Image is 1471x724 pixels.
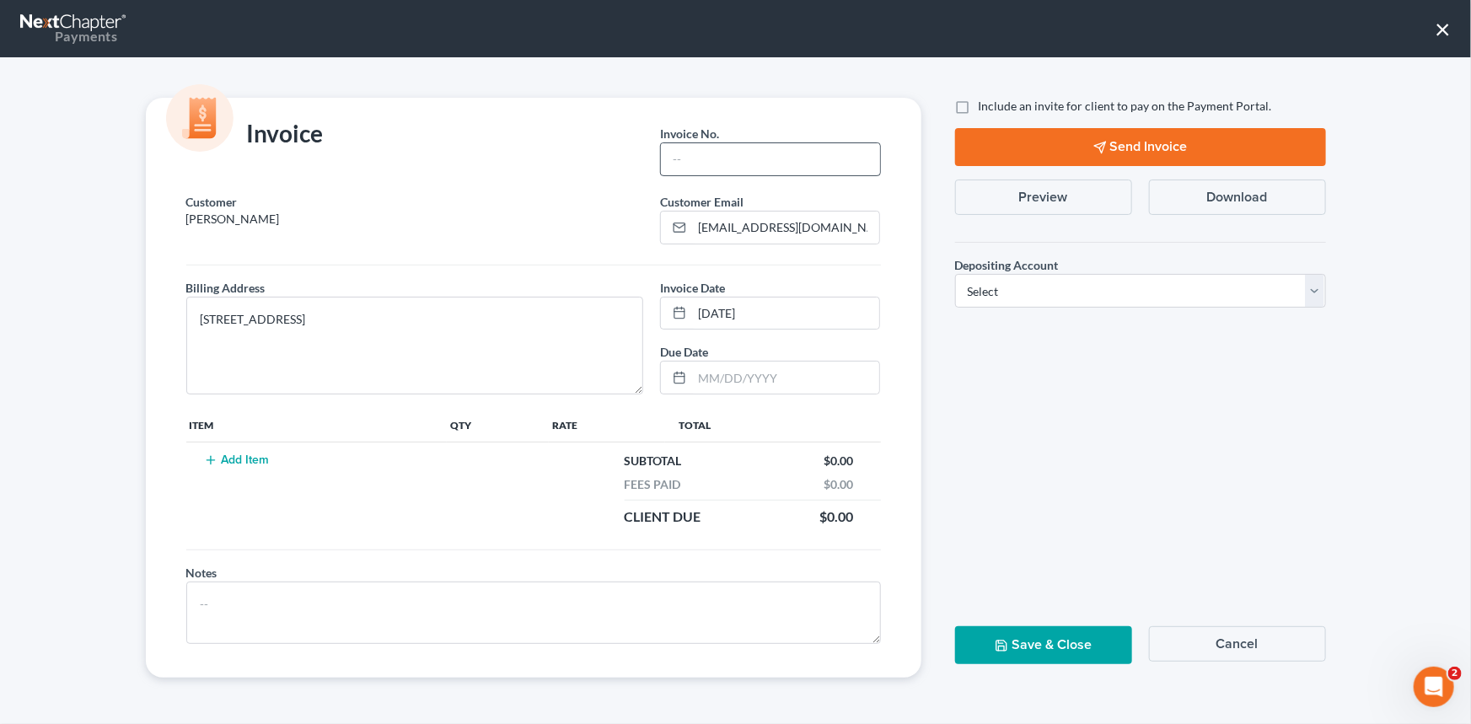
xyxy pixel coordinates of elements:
iframe: Intercom live chat [1414,667,1454,707]
div: Fees Paid [616,476,690,493]
span: Depositing Account [955,258,1059,272]
label: Notes [186,564,217,582]
span: Customer Email [660,195,744,209]
a: Payments [20,8,128,49]
p: [PERSON_NAME] [186,211,644,228]
span: Billing Address [186,281,266,295]
span: Include an invite for client to pay on the Payment Portal. [979,99,1272,113]
span: Invoice Date [660,281,725,295]
button: Download [1149,180,1326,215]
th: Total [665,408,880,442]
input: Enter email... [692,212,879,244]
th: Qty [447,408,548,442]
label: Customer [186,193,238,211]
button: × [1435,15,1451,42]
div: Payments [20,27,117,46]
button: Cancel [1149,626,1326,662]
th: Item [186,408,448,442]
input: -- [661,143,879,175]
div: $0.00 [816,453,862,469]
input: MM/DD/YYYY [692,362,879,394]
button: Preview [955,180,1132,215]
button: Send Invoice [955,128,1326,166]
button: Save & Close [955,626,1132,664]
span: Invoice No. [660,126,719,141]
div: $0.00 [812,507,862,527]
input: MM/DD/YYYY [692,298,879,330]
img: icon-money-cc55cd5b71ee43c44ef0efbab91310903cbf28f8221dba23c0d5ca797e203e98.svg [166,84,234,152]
div: Subtotal [616,453,690,469]
label: Due Date [660,343,708,361]
button: Add Item [200,453,274,467]
div: Client Due [616,507,710,527]
th: Rate [549,408,666,442]
span: 2 [1448,667,1462,680]
div: Invoice [178,118,332,152]
div: $0.00 [816,476,862,493]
